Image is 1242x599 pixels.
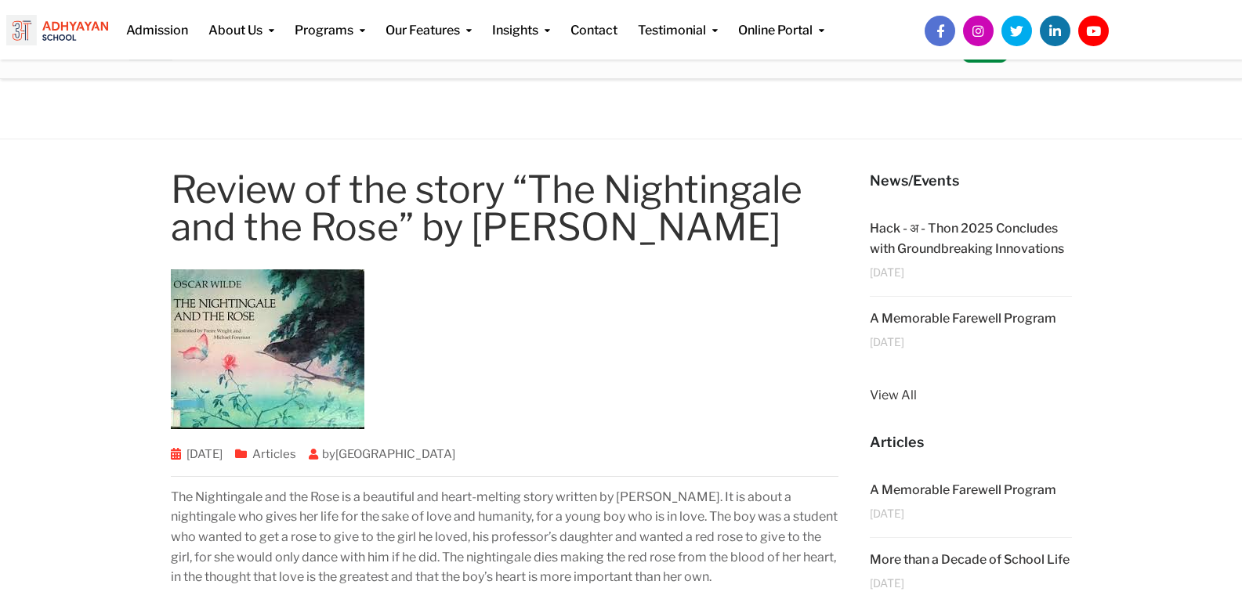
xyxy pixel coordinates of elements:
[171,487,839,587] p: The Nightingale and the Rose is a beautiful and heart-melting story written by [PERSON_NAME]. It ...
[870,482,1056,497] a: A Memorable Farewell Program
[870,432,1072,453] h5: Articles
[870,336,904,348] span: [DATE]
[171,171,839,246] h1: Review of the story “The Nightingale and the Rose” by [PERSON_NAME]
[870,385,1072,406] a: View All
[302,447,462,461] span: by
[870,552,1070,567] a: More than a Decade of School Life
[252,447,296,461] a: Articles
[870,266,904,278] span: [DATE]
[870,171,1072,191] h5: News/Events
[186,447,223,461] a: [DATE]
[870,311,1056,326] a: A Memorable Farewell Program
[335,447,455,461] a: [GEOGRAPHIC_DATA]
[870,221,1064,256] a: Hack - अ - Thon 2025 Concludes with Groundbreaking Innovations
[870,577,904,589] span: [DATE]
[870,507,904,519] span: [DATE]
